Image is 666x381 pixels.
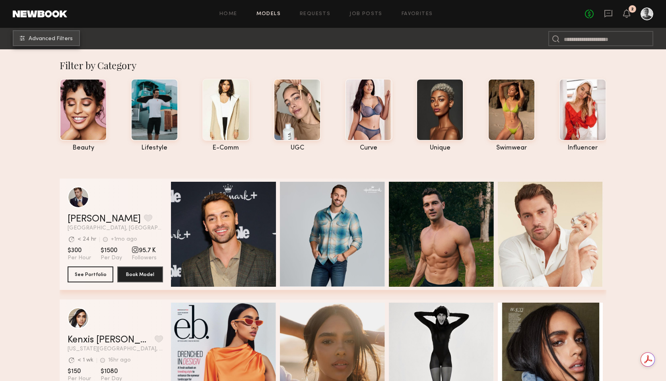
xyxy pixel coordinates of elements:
[101,367,122,375] span: $1080
[101,247,122,255] span: $1500
[488,145,535,152] div: swimwear
[274,145,321,152] div: UGC
[13,30,80,46] button: Advanced Filters
[219,12,237,17] a: Home
[68,367,91,375] span: $150
[131,145,178,152] div: lifestyle
[416,145,464,152] div: unique
[631,7,634,12] div: 2
[68,214,141,224] a: [PERSON_NAME]
[132,255,157,262] span: Followers
[78,358,93,363] div: < 1 wk
[559,145,606,152] div: influencer
[68,225,163,231] span: [GEOGRAPHIC_DATA], [GEOGRAPHIC_DATA]
[132,247,157,255] span: 95.7 K
[117,266,163,282] button: Book Model
[402,12,433,17] a: Favorites
[68,247,91,255] span: $300
[60,59,606,72] div: Filter by Category
[78,237,96,242] div: < 24 hr
[350,12,383,17] a: Job Posts
[68,335,151,345] a: Kenxis [PERSON_NAME]
[300,12,330,17] a: Requests
[345,145,392,152] div: curve
[68,266,113,282] button: See Portfolio
[108,358,131,363] div: 16hr ago
[101,255,122,262] span: Per Day
[202,145,250,152] div: e-comm
[29,36,73,42] span: Advanced Filters
[256,12,281,17] a: Models
[60,145,107,152] div: beauty
[68,255,91,262] span: Per Hour
[111,237,137,242] div: +1mo ago
[68,346,163,352] span: [US_STATE][GEOGRAPHIC_DATA], [GEOGRAPHIC_DATA]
